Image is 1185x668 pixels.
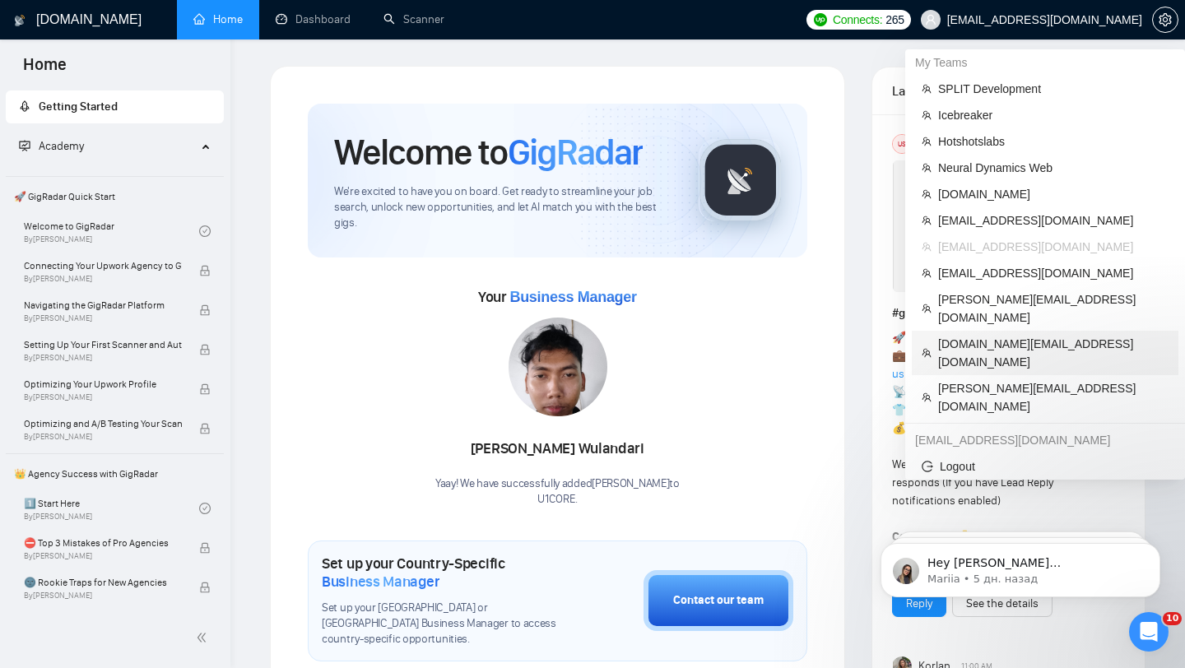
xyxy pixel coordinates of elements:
[24,574,182,591] span: 🌚 Rookie Traps for New Agencies
[334,184,672,231] span: We're excited to have you on board. Get ready to streamline your job search, unlock new opportuni...
[922,348,932,358] span: team
[39,100,118,114] span: Getting Started
[199,582,211,593] span: lock
[435,435,680,463] div: [PERSON_NAME] Wulandari
[673,591,764,610] div: Contact our team
[7,180,222,213] span: 🚀 GigRadar Quick Start
[24,392,182,402] span: By [PERSON_NAME]
[24,297,182,313] span: Navigating the GigRadar Platform
[199,304,211,316] span: lock
[938,379,1169,415] span: [PERSON_NAME][EMAIL_ADDRESS][DOMAIN_NAME]
[199,542,211,554] span: lock
[322,573,439,591] span: Business Manager
[893,135,911,153] div: US
[892,81,967,101] span: Latest Posts from the GigRadar Community
[24,551,182,561] span: By [PERSON_NAME]
[24,313,182,323] span: By [PERSON_NAME]
[24,353,182,363] span: By [PERSON_NAME]
[1129,612,1169,652] iframe: Intercom live chat
[1153,13,1178,26] span: setting
[199,225,211,237] span: check-circle
[322,554,561,591] h1: Set up your Country-Specific
[892,304,1125,322] h1: # gigradar-hub
[39,139,84,153] span: Academy
[814,13,827,26] img: upwork-logo.png
[938,211,1169,230] span: [EMAIL_ADDRESS][DOMAIN_NAME]
[19,100,30,112] span: rocket
[193,12,243,26] a: homeHome
[24,376,182,392] span: Optimizing Your Upwork Profile
[6,90,224,123] li: Getting Started
[322,601,561,647] span: Set up your [GEOGRAPHIC_DATA] or [GEOGRAPHIC_DATA] Business Manager to access country-specific op...
[905,49,1185,76] div: My Teams
[509,289,636,305] span: Business Manager
[922,457,1169,475] span: Logout
[14,7,26,34] img: logo
[24,336,182,353] span: Setting Up Your First Scanner and Auto-Bidder
[24,490,199,527] a: 1️⃣ Start HereBy[PERSON_NAME]
[922,216,932,225] span: team
[19,140,30,151] span: fund-projection-screen
[7,457,222,490] span: 👑 Agency Success with GigRadar
[938,159,1169,177] span: Neural Dynamics Web
[922,110,932,120] span: team
[24,213,199,249] a: Welcome to GigRadarBy[PERSON_NAME]
[938,238,1169,256] span: [EMAIL_ADDRESS][DOMAIN_NAME]
[196,629,212,646] span: double-left
[833,11,882,29] span: Connects:
[10,53,80,87] span: Home
[905,427,1185,453] div: vladyslavsharahov@gmail.com
[938,185,1169,203] span: [DOMAIN_NAME]
[276,12,351,26] a: dashboardDashboard
[1152,7,1178,33] button: setting
[199,503,211,514] span: check-circle
[922,461,933,472] span: logout
[885,11,904,29] span: 265
[435,492,680,508] p: U1CORE .
[922,268,932,278] span: team
[334,130,643,174] h1: Welcome to
[922,304,932,313] span: team
[1152,13,1178,26] a: setting
[1163,612,1182,625] span: 10
[24,591,182,601] span: By [PERSON_NAME]
[922,163,932,173] span: team
[644,570,793,631] button: Contact our team
[922,189,932,199] span: team
[938,106,1169,124] span: Icebreaker
[922,84,932,94] span: team
[856,508,1185,624] iframe: Intercom notifications сообщение
[24,535,182,551] span: ⛔ Top 3 Mistakes of Pro Agencies
[938,290,1169,327] span: [PERSON_NAME][EMAIL_ADDRESS][DOMAIN_NAME]
[925,14,936,26] span: user
[922,137,932,146] span: team
[24,274,182,284] span: By [PERSON_NAME]
[938,335,1169,371] span: [DOMAIN_NAME][EMAIL_ADDRESS][DOMAIN_NAME]
[199,344,211,355] span: lock
[19,139,84,153] span: Academy
[24,415,182,432] span: Optimizing and A/B Testing Your Scanner for Better Results
[199,383,211,395] span: lock
[509,318,607,416] img: 1712061552960-WhatsApp%20Image%202024-04-02%20at%2020.30.59.jpeg
[478,288,637,306] span: Your
[938,264,1169,282] span: [EMAIL_ADDRESS][DOMAIN_NAME]
[199,265,211,276] span: lock
[435,476,680,508] div: Yaay! We have successfully added [PERSON_NAME] to
[893,160,1090,292] img: weqQh+iSagEgQAAAABJRU5ErkJggg==
[383,12,444,26] a: searchScanner
[24,257,182,274] span: Connecting Your Upwork Agency to GigRadar
[922,242,932,252] span: team
[938,80,1169,98] span: SPLIT Development
[508,130,643,174] span: GigRadar
[938,132,1169,151] span: Hotshotslabs
[199,423,211,434] span: lock
[922,392,932,402] span: team
[24,432,182,442] span: By [PERSON_NAME]
[699,139,782,221] img: gigradar-logo.png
